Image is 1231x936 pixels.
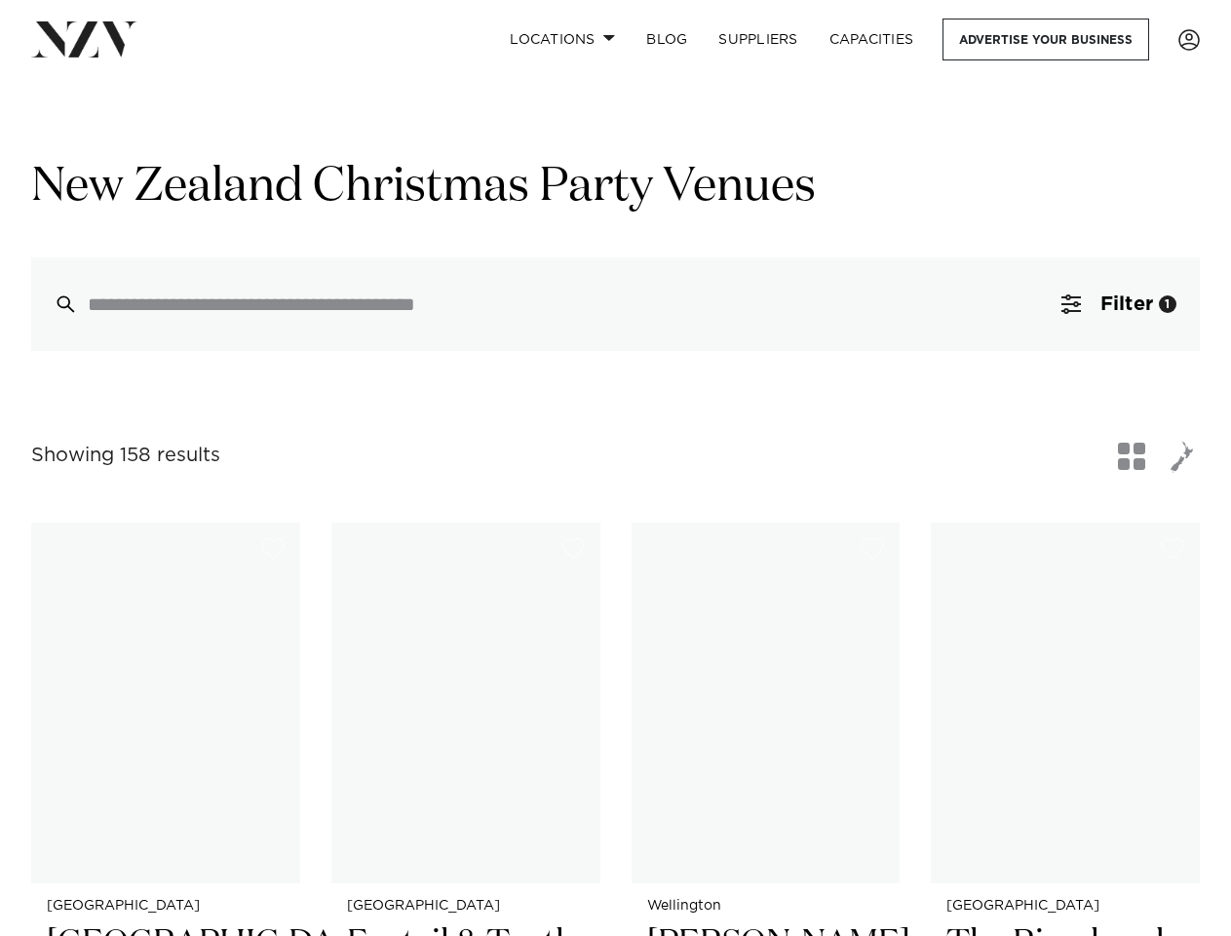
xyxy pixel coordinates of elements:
[494,19,631,60] a: Locations
[31,21,137,57] img: nzv-logo.png
[814,19,930,60] a: Capacities
[631,19,703,60] a: BLOG
[703,19,813,60] a: SUPPLIERS
[347,899,585,914] small: [GEOGRAPHIC_DATA]
[47,899,285,914] small: [GEOGRAPHIC_DATA]
[942,19,1149,60] a: Advertise your business
[1100,294,1153,314] span: Filter
[31,157,1200,218] h1: New Zealand Christmas Party Venues
[31,441,220,471] div: Showing 158 results
[946,899,1184,914] small: [GEOGRAPHIC_DATA]
[1038,257,1200,351] button: Filter1
[1159,295,1176,313] div: 1
[647,899,885,914] small: Wellington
